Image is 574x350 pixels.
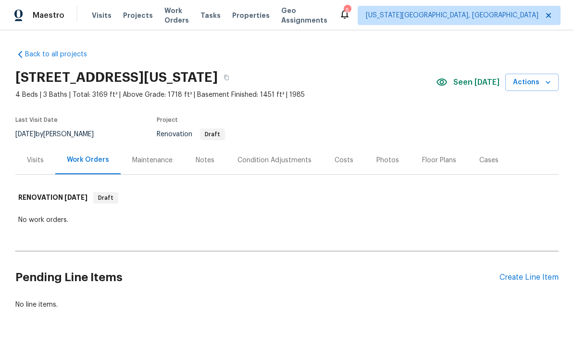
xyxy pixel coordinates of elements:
[15,182,559,213] div: RENOVATION [DATE]Draft
[94,193,117,203] span: Draft
[15,73,218,82] h2: [STREET_ADDRESS][US_STATE]
[92,11,112,20] span: Visits
[237,156,312,165] div: Condition Adjustments
[15,117,58,123] span: Last Visit Date
[335,156,353,165] div: Costs
[67,155,109,165] div: Work Orders
[453,78,499,87] span: Seen [DATE]
[33,11,64,20] span: Maestro
[499,273,559,282] div: Create Line Item
[15,300,559,310] div: No line items.
[218,69,235,86] button: Copy Address
[376,156,399,165] div: Photos
[422,156,456,165] div: Floor Plans
[232,11,270,20] span: Properties
[344,6,350,15] div: 5
[157,117,178,123] span: Project
[479,156,499,165] div: Cases
[196,156,214,165] div: Notes
[157,131,225,138] span: Renovation
[201,131,224,137] span: Draft
[15,131,36,138] span: [DATE]
[366,11,538,20] span: [US_STATE][GEOGRAPHIC_DATA], [GEOGRAPHIC_DATA]
[15,255,499,300] h2: Pending Line Items
[15,90,436,100] span: 4 Beds | 3 Baths | Total: 3169 ft² | Above Grade: 1718 ft² | Basement Finished: 1451 ft² | 1985
[123,11,153,20] span: Projects
[200,12,221,19] span: Tasks
[505,74,559,91] button: Actions
[27,156,44,165] div: Visits
[132,156,173,165] div: Maintenance
[281,6,327,25] span: Geo Assignments
[18,215,556,225] div: No work orders.
[15,129,105,140] div: by [PERSON_NAME]
[18,192,87,204] h6: RENOVATION
[513,77,551,89] span: Actions
[15,50,108,59] a: Back to all projects
[164,6,189,25] span: Work Orders
[64,194,87,201] span: [DATE]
